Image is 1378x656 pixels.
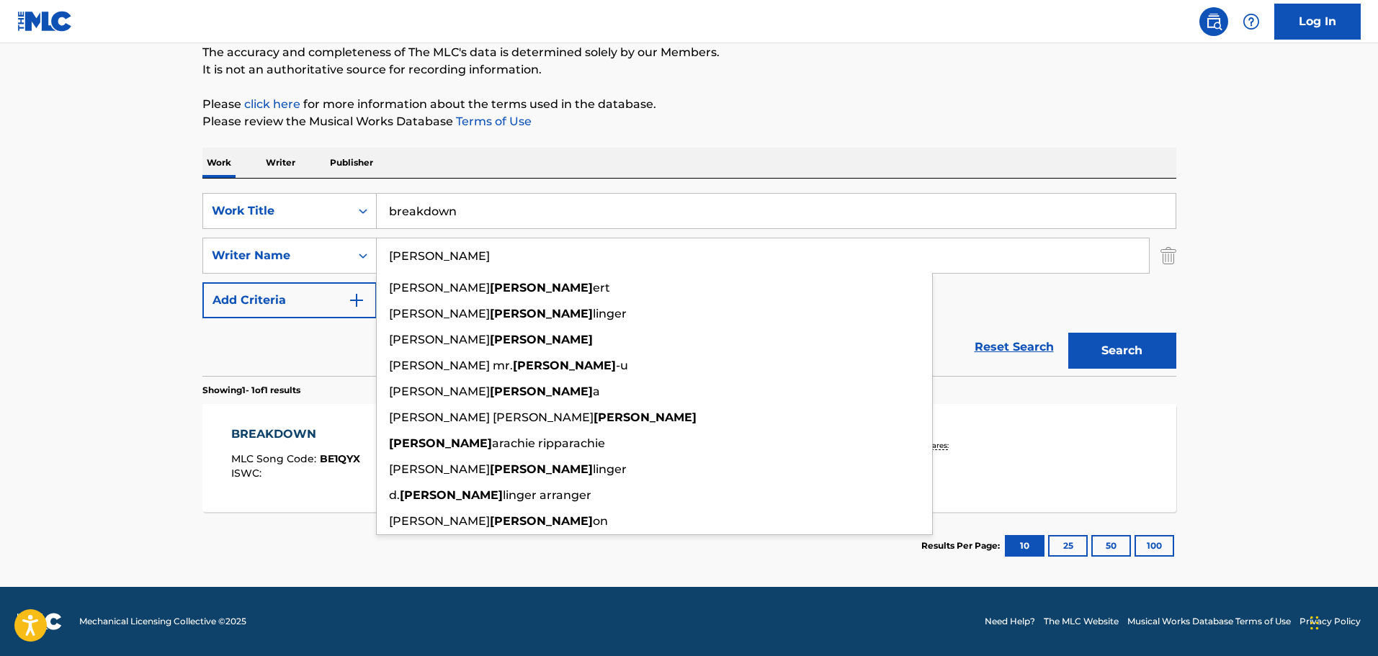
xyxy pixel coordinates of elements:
a: Log In [1274,4,1361,40]
img: logo [17,613,62,630]
p: Publisher [326,148,377,178]
p: Showing 1 - 1 of 1 results [202,384,300,397]
strong: [PERSON_NAME] [490,333,593,346]
img: help [1243,13,1260,30]
p: Please review the Musical Works Database [202,113,1176,130]
a: Privacy Policy [1299,615,1361,628]
strong: [PERSON_NAME] [490,385,593,398]
button: 50 [1091,535,1131,557]
p: Please for more information about the terms used in the database. [202,96,1176,113]
strong: [PERSON_NAME] [389,436,492,450]
span: [PERSON_NAME] [PERSON_NAME] [389,410,594,424]
strong: [PERSON_NAME] [400,488,503,502]
span: ISWC : [231,467,265,480]
img: MLC Logo [17,11,73,32]
span: linger [593,307,627,320]
div: Writer Name [212,247,341,264]
span: arachie ripparachie [492,436,605,450]
button: 100 [1135,535,1174,557]
button: 10 [1005,535,1044,557]
span: [PERSON_NAME] [389,385,490,398]
p: Work [202,148,236,178]
img: 9d2ae6d4665cec9f34b9.svg [348,292,365,309]
a: Need Help? [985,615,1035,628]
span: MLC Song Code : [231,452,320,465]
span: [PERSON_NAME] [389,514,490,528]
form: Search Form [202,193,1176,376]
strong: [PERSON_NAME] [594,410,697,424]
span: [PERSON_NAME] [389,281,490,295]
strong: [PERSON_NAME] [490,514,593,528]
strong: [PERSON_NAME] [490,462,593,476]
a: The MLC Website [1044,615,1119,628]
iframe: Chat Widget [1306,587,1378,656]
span: a [593,385,600,398]
span: Mechanical Licensing Collective © 2025 [79,615,246,628]
span: linger [593,462,627,476]
a: BREAKDOWNMLC Song Code:BE1QYXISWC:Writers (3)[PERSON_NAME], [PERSON_NAME], [PERSON_NAME] [PERSON_... [202,404,1176,512]
span: on [593,514,608,528]
span: -u [616,359,628,372]
span: [PERSON_NAME] mr. [389,359,513,372]
span: [PERSON_NAME] [389,462,490,476]
a: click here [244,97,300,111]
p: Results Per Page: [921,539,1003,552]
button: Search [1068,333,1176,369]
span: BE1QYX [320,452,360,465]
div: Work Title [212,202,341,220]
span: linger arranger [503,488,591,502]
strong: [PERSON_NAME] [490,281,593,295]
button: Add Criteria [202,282,377,318]
p: It is not an authoritative source for recording information. [202,61,1176,78]
a: Terms of Use [453,114,532,128]
img: Delete Criterion [1160,238,1176,274]
img: search [1205,13,1222,30]
div: BREAKDOWN [231,426,360,443]
p: The accuracy and completeness of The MLC's data is determined solely by our Members. [202,44,1176,61]
strong: [PERSON_NAME] [513,359,616,372]
a: Public Search [1199,7,1228,36]
div: Help [1237,7,1266,36]
a: Reset Search [967,331,1061,363]
button: 25 [1048,535,1088,557]
div: Drag [1310,601,1319,644]
span: d. [389,488,400,502]
span: ert [593,281,610,295]
a: Musical Works Database Terms of Use [1127,615,1291,628]
strong: [PERSON_NAME] [490,307,593,320]
span: [PERSON_NAME] [389,333,490,346]
p: Writer [261,148,300,178]
span: [PERSON_NAME] [389,307,490,320]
